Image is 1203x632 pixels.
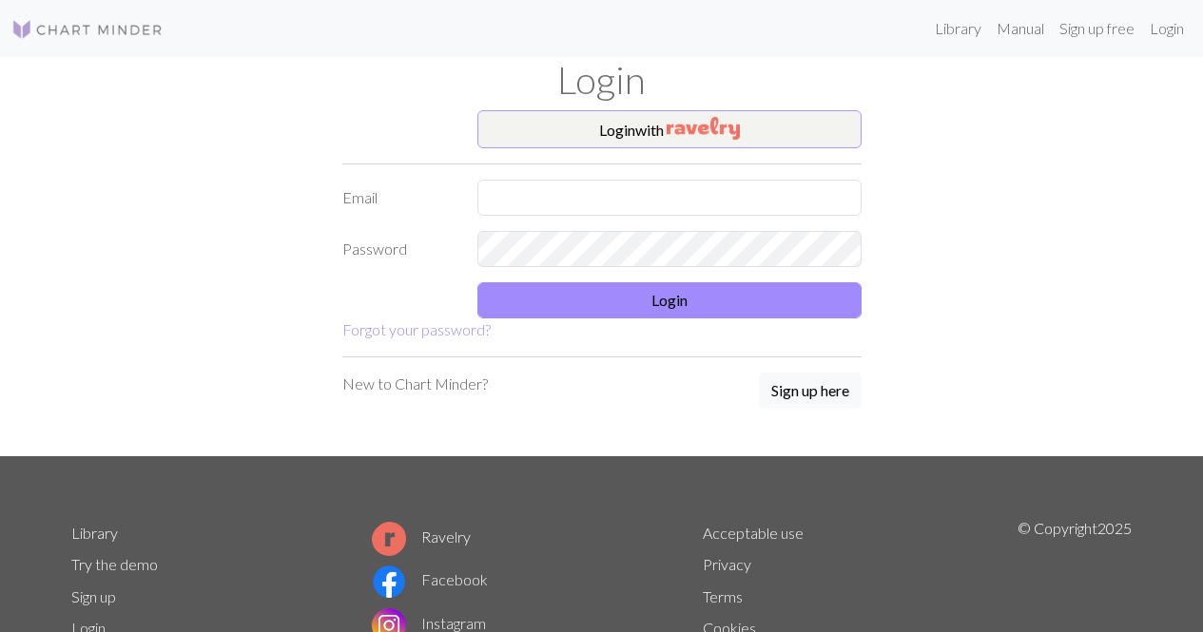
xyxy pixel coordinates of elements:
[759,373,862,411] a: Sign up here
[759,373,862,409] button: Sign up here
[667,117,740,140] img: Ravelry
[342,320,491,338] a: Forgot your password?
[71,524,118,542] a: Library
[372,527,471,546] a: Ravelry
[1052,10,1142,48] a: Sign up free
[372,614,486,632] a: Instagram
[703,555,751,573] a: Privacy
[331,231,467,267] label: Password
[1142,10,1192,48] a: Login
[477,282,862,318] button: Login
[372,565,406,599] img: Facebook logo
[11,18,164,41] img: Logo
[342,373,488,395] p: New to Chart Minder?
[71,555,158,573] a: Try the demo
[703,587,743,605] a: Terms
[477,110,862,148] button: Loginwith
[331,180,467,216] label: Email
[60,57,1144,103] h1: Login
[703,524,804,542] a: Acceptable use
[927,10,989,48] a: Library
[372,570,488,588] a: Facebook
[989,10,1052,48] a: Manual
[372,522,406,556] img: Ravelry logo
[71,587,116,605] a: Sign up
